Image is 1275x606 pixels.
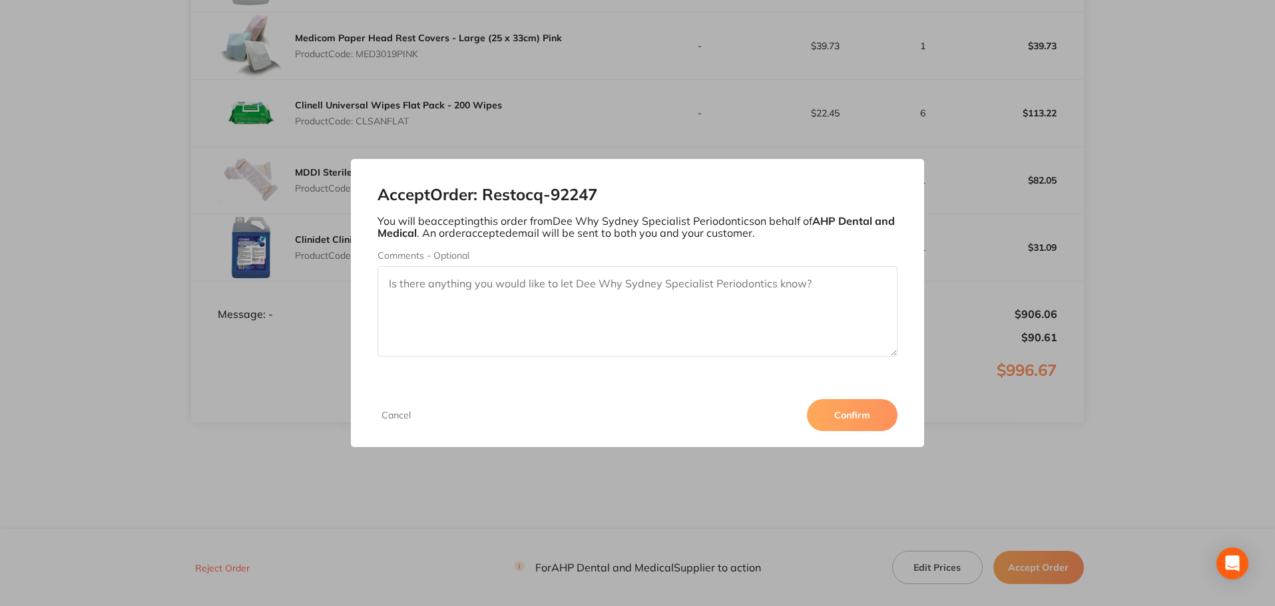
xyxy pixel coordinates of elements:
div: Open Intercom Messenger [1216,547,1248,579]
h2: Accept Order: Restocq- 92247 [378,186,898,204]
b: AHP Dental and Medical [378,214,895,239]
button: Cancel [378,409,415,421]
label: Comments - Optional [378,250,898,261]
p: You will be accepting this order from Dee Why Sydney Specialist Periodontics on behalf of . An or... [378,215,898,239]
button: Confirm [807,399,897,431]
